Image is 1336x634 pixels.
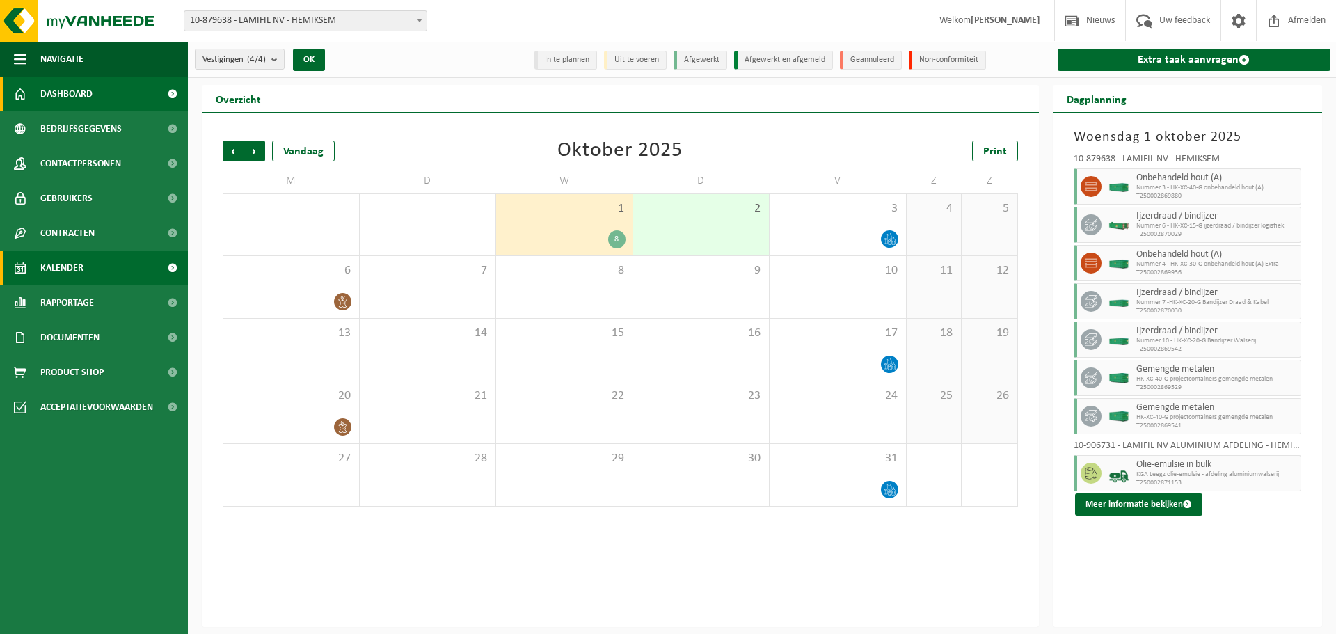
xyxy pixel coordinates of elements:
button: Meer informatie bekijken [1075,493,1202,516]
td: Z [907,168,962,193]
span: Nummer 6 - HK-XC-15-G ijzerdraad / bindijzer logistiek [1136,222,1298,230]
h3: Woensdag 1 oktober 2025 [1074,127,1302,148]
h2: Overzicht [202,85,275,112]
span: 22 [503,388,626,404]
span: Vorige [223,141,244,161]
img: HK-XC-40-GN-00 [1108,373,1129,383]
li: Non-conformiteit [909,51,986,70]
span: Contactpersonen [40,146,121,181]
span: 7 [367,263,489,278]
span: 19 [969,326,1010,341]
td: V [770,168,907,193]
span: HK-XC-40-G projectcontainers gemengde metalen [1136,375,1298,383]
span: 1 [503,201,626,216]
span: 18 [914,326,955,341]
span: Nummer 10 - HK-XC-20-G Bandijzer Walserij [1136,337,1298,345]
span: Documenten [40,320,100,355]
span: Ijzerdraad / bindijzer [1136,287,1298,299]
td: D [633,168,770,193]
span: Contracten [40,216,95,251]
span: 3 [777,201,899,216]
span: 11 [914,263,955,278]
img: HK-XC-20-GN-00 [1108,296,1129,307]
h2: Dagplanning [1053,85,1140,112]
img: BL-LQ-LV [1108,463,1129,484]
span: T250002869936 [1136,269,1298,277]
span: 10 [777,263,899,278]
span: Onbehandeld hout (A) [1136,249,1298,260]
img: HK-XC-30-GN-00 [1108,182,1129,192]
span: 9 [640,263,763,278]
li: Afgewerkt en afgemeld [734,51,833,70]
span: Acceptatievoorwaarden [40,390,153,425]
span: 26 [969,388,1010,404]
span: T250002869529 [1136,383,1298,392]
span: Onbehandeld hout (A) [1136,173,1298,184]
span: Kalender [40,251,83,285]
span: Product Shop [40,355,104,390]
div: Vandaag [272,141,335,161]
span: 21 [367,388,489,404]
td: Z [962,168,1017,193]
li: Afgewerkt [674,51,727,70]
span: T250002870029 [1136,230,1298,239]
span: 2 [640,201,763,216]
td: W [496,168,633,193]
span: 24 [777,388,899,404]
span: Print [983,146,1007,157]
div: 10-879638 - LAMIFIL NV - HEMIKSEM [1074,154,1302,168]
span: 10-879638 - LAMIFIL NV - HEMIKSEM [184,10,427,31]
span: 10-879638 - LAMIFIL NV - HEMIKSEM [184,11,427,31]
span: HK-XC-40-G projectcontainers gemengde metalen [1136,413,1298,422]
img: HK-XC-40-GN-00 [1108,411,1129,422]
span: Gemengde metalen [1136,364,1298,375]
td: M [223,168,360,193]
button: Vestigingen(4/4) [195,49,285,70]
span: 12 [969,263,1010,278]
span: Navigatie [40,42,83,77]
strong: [PERSON_NAME] [971,15,1040,26]
span: Gemengde metalen [1136,402,1298,413]
a: Print [972,141,1018,161]
span: T250002869542 [1136,345,1298,354]
span: 16 [640,326,763,341]
div: 8 [608,230,626,248]
span: Gebruikers [40,181,93,216]
span: 17 [777,326,899,341]
span: 23 [640,388,763,404]
span: Nummer 3 - HK-XC-40-G onbehandeld hout (A) [1136,184,1298,192]
span: 4 [914,201,955,216]
span: Vestigingen [202,49,266,70]
div: Oktober 2025 [557,141,683,161]
li: Uit te voeren [604,51,667,70]
img: HK-XC-30-GN-00 [1108,258,1129,269]
a: Extra taak aanvragen [1058,49,1331,71]
span: KGA Leegz olie-emulsie - afdeling aluminiumwalserij [1136,470,1298,479]
span: T250002871153 [1136,479,1298,487]
td: D [360,168,497,193]
span: 20 [230,388,352,404]
span: T250002870030 [1136,307,1298,315]
img: HK-XC-15-GN-00 [1108,220,1129,230]
count: (4/4) [247,55,266,64]
span: 15 [503,326,626,341]
span: Ijzerdraad / bindijzer [1136,211,1298,222]
li: In te plannen [534,51,597,70]
button: OK [293,49,325,71]
span: 31 [777,451,899,466]
span: Olie-emulsie in bulk [1136,459,1298,470]
span: 6 [230,263,352,278]
span: Rapportage [40,285,94,320]
span: Bedrijfsgegevens [40,111,122,146]
span: 27 [230,451,352,466]
span: Dashboard [40,77,93,111]
span: 28 [367,451,489,466]
span: 5 [969,201,1010,216]
span: 14 [367,326,489,341]
span: 13 [230,326,352,341]
span: 30 [640,451,763,466]
span: 25 [914,388,955,404]
img: HK-XC-20-GN-00 [1108,335,1129,345]
span: Nummer 4 - HK-XC-30-G onbehandeld hout (A) Extra [1136,260,1298,269]
span: 8 [503,263,626,278]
